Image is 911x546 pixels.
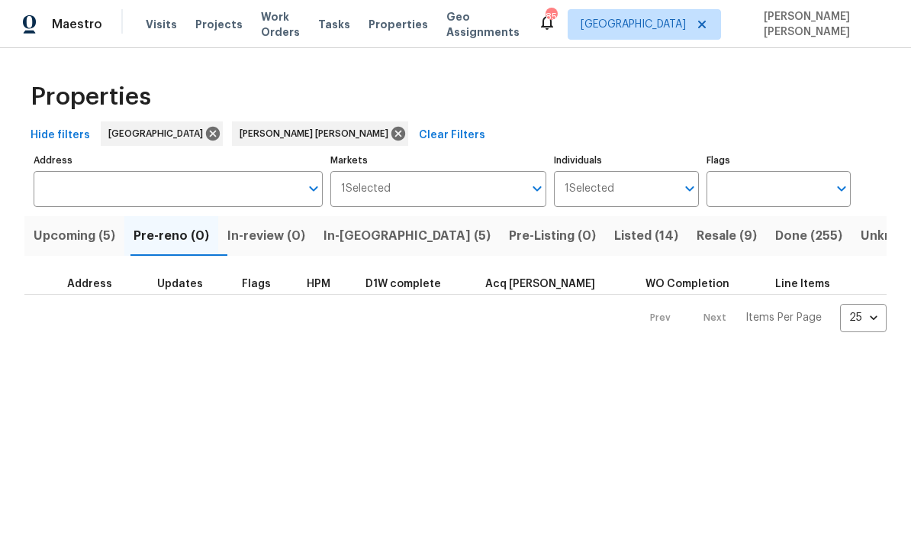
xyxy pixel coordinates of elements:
[636,304,887,332] nav: Pagination Navigation
[307,279,330,289] span: HPM
[134,225,209,247] span: Pre-reno (0)
[775,225,842,247] span: Done (255)
[303,178,324,199] button: Open
[485,279,595,289] span: Acq [PERSON_NAME]
[840,298,887,338] div: 25
[554,156,698,165] label: Individuals
[614,225,678,247] span: Listed (14)
[581,17,686,32] span: [GEOGRAPHIC_DATA]
[242,279,271,289] span: Flags
[146,17,177,32] span: Visits
[775,279,830,289] span: Line Items
[745,310,822,325] p: Items Per Page
[232,121,408,146] div: [PERSON_NAME] [PERSON_NAME]
[157,279,203,289] span: Updates
[101,121,223,146] div: [GEOGRAPHIC_DATA]
[195,17,243,32] span: Projects
[707,156,851,165] label: Flags
[758,9,888,40] span: [PERSON_NAME] [PERSON_NAME]
[24,121,96,150] button: Hide filters
[831,178,852,199] button: Open
[645,279,729,289] span: WO Completion
[565,183,614,195] span: 1 Selected
[31,126,90,145] span: Hide filters
[52,17,102,32] span: Maestro
[34,225,115,247] span: Upcoming (5)
[697,225,757,247] span: Resale (9)
[413,121,491,150] button: Clear Filters
[108,126,209,141] span: [GEOGRAPHIC_DATA]
[369,17,428,32] span: Properties
[261,9,300,40] span: Work Orders
[509,225,596,247] span: Pre-Listing (0)
[330,156,547,165] label: Markets
[34,156,323,165] label: Address
[341,183,391,195] span: 1 Selected
[324,225,491,247] span: In-[GEOGRAPHIC_DATA] (5)
[419,126,485,145] span: Clear Filters
[318,19,350,30] span: Tasks
[365,279,441,289] span: D1W complete
[227,225,305,247] span: In-review (0)
[67,279,112,289] span: Address
[546,9,556,24] div: 85
[679,178,700,199] button: Open
[526,178,548,199] button: Open
[31,89,151,105] span: Properties
[240,126,394,141] span: [PERSON_NAME] [PERSON_NAME]
[446,9,520,40] span: Geo Assignments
